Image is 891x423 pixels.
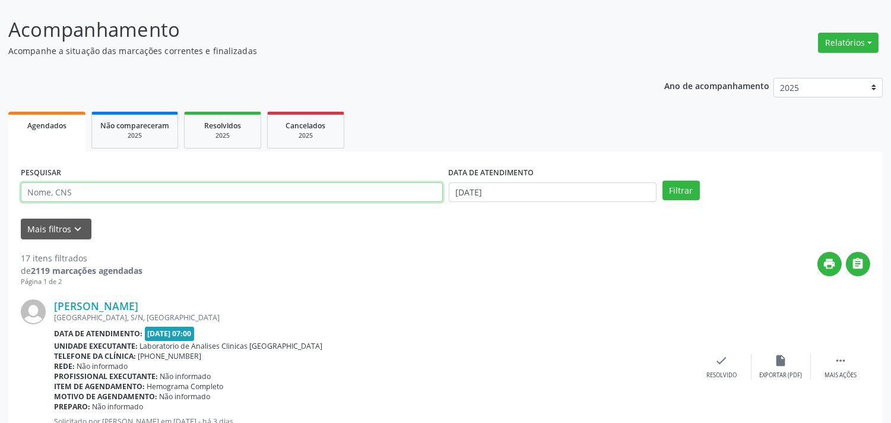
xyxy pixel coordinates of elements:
span: [PHONE_NUMBER] [138,351,202,361]
button: Filtrar [662,181,700,201]
input: Selecione um intervalo [449,182,657,203]
label: PESQUISAR [21,164,61,182]
div: 2025 [276,131,335,140]
b: Item de agendamento: [54,381,145,392]
span: Resolvidos [204,121,241,131]
span: Não informado [160,392,211,402]
span: Não informado [93,402,144,412]
i: check [715,354,728,367]
div: [GEOGRAPHIC_DATA], S/N, [GEOGRAPHIC_DATA] [54,312,692,323]
p: Acompanhe a situação das marcações correntes e finalizadas [8,45,620,57]
span: [DATE] 07:00 [145,327,195,340]
span: Não informado [77,361,128,371]
input: Nome, CNS [21,182,443,203]
b: Rede: [54,361,75,371]
b: Profissional executante: [54,371,158,381]
b: Telefone da clínica: [54,351,136,361]
span: Laboratorio de Analises Clinicas [GEOGRAPHIC_DATA] [140,341,323,351]
span: Agendados [27,121,66,131]
span: Hemograma Completo [147,381,224,392]
div: Página 1 de 2 [21,277,142,287]
img: img [21,299,46,324]
i: insert_drive_file [775,354,788,367]
strong: 2119 marcações agendadas [31,265,142,276]
button: Mais filtroskeyboard_arrow_down [21,219,91,239]
i: keyboard_arrow_down [72,223,85,236]
label: DATA DE ATENDIMENTO [449,164,534,182]
div: de [21,264,142,277]
i:  [852,257,865,270]
div: Exportar (PDF) [760,371,803,380]
span: Não compareceram [100,121,169,131]
b: Motivo de agendamento: [54,392,157,402]
div: 2025 [100,131,169,140]
b: Data de atendimento: [54,329,142,339]
button:  [846,252,870,276]
button: print [817,252,842,276]
b: Preparo: [54,402,90,412]
p: Acompanhamento [8,15,620,45]
b: Unidade executante: [54,341,138,351]
button: Relatórios [818,33,879,53]
div: 17 itens filtrados [21,252,142,264]
i: print [823,257,836,270]
span: Cancelados [286,121,326,131]
div: 2025 [193,131,252,140]
div: Resolvido [706,371,737,380]
p: Ano de acompanhamento [664,78,769,93]
span: Não informado [160,371,211,381]
i:  [834,354,847,367]
a: [PERSON_NAME] [54,299,138,312]
div: Mais ações [825,371,857,380]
